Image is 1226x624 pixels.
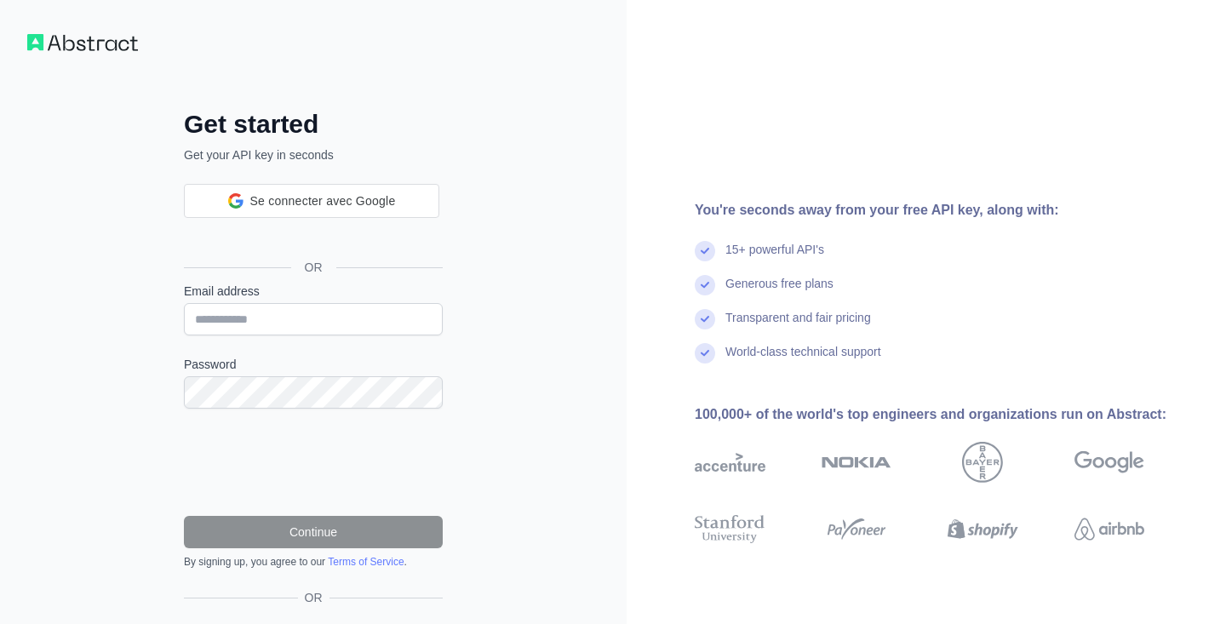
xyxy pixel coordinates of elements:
div: You're seconds away from your free API key, along with: [695,200,1199,220]
img: shopify [948,512,1018,547]
label: Password [184,356,443,373]
div: 100,000+ of the world's top engineers and organizations run on Abstract: [695,404,1199,425]
div: Generous free plans [725,275,834,309]
div: Transparent and fair pricing [725,309,871,343]
iframe: reCAPTCHA [184,429,443,495]
div: 15+ powerful API's [725,241,824,275]
span: OR [298,589,329,606]
img: airbnb [1074,512,1145,547]
div: By signing up, you agree to our . [184,555,443,569]
button: Continue [184,516,443,548]
p: Get your API key in seconds [184,146,443,163]
iframe: Bouton "Se connecter avec Google" [175,216,448,254]
div: World-class technical support [725,343,881,377]
img: accenture [695,442,765,483]
label: Email address [184,283,443,300]
div: Se connecter avec Google [184,184,439,218]
span: Se connecter avec Google [250,192,396,210]
img: stanford university [695,512,765,547]
img: check mark [695,241,715,261]
img: google [1074,442,1145,483]
img: bayer [962,442,1003,483]
img: check mark [695,275,715,295]
img: nokia [822,442,892,483]
img: check mark [695,309,715,329]
img: payoneer [822,512,892,547]
h2: Get started [184,109,443,140]
span: OR [291,259,336,276]
a: Terms of Service [328,556,404,568]
img: Workflow [27,34,138,51]
img: check mark [695,343,715,364]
